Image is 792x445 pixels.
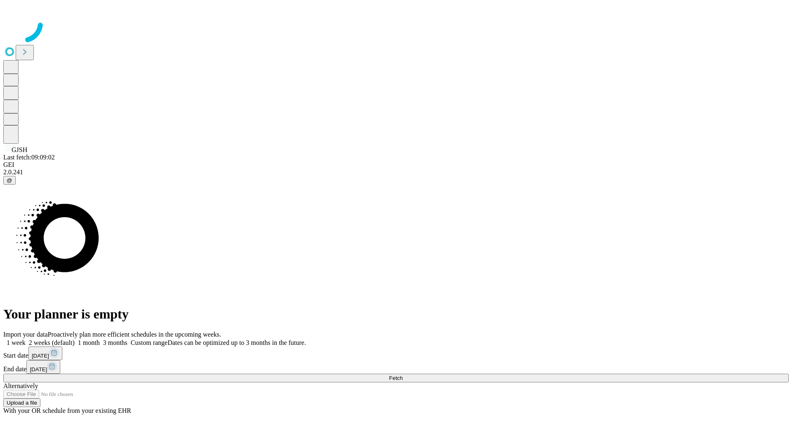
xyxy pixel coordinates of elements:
[3,307,789,322] h1: Your planner is empty
[3,169,789,176] div: 2.0.241
[12,146,27,153] span: GJSH
[389,375,403,381] span: Fetch
[3,382,38,389] span: Alternatively
[29,339,75,346] span: 2 weeks (default)
[78,339,100,346] span: 1 month
[3,374,789,382] button: Fetch
[7,177,12,183] span: @
[28,347,62,360] button: [DATE]
[30,366,47,372] span: [DATE]
[3,407,131,414] span: With your OR schedule from your existing EHR
[103,339,127,346] span: 3 months
[26,360,60,374] button: [DATE]
[3,398,40,407] button: Upload a file
[131,339,167,346] span: Custom range
[3,154,55,161] span: Last fetch: 09:09:02
[167,339,306,346] span: Dates can be optimized up to 3 months in the future.
[3,161,789,169] div: GEI
[7,339,26,346] span: 1 week
[3,360,789,374] div: End date
[48,331,221,338] span: Proactively plan more efficient schedules in the upcoming weeks.
[3,176,16,185] button: @
[3,347,789,360] div: Start date
[32,353,49,359] span: [DATE]
[3,331,48,338] span: Import your data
